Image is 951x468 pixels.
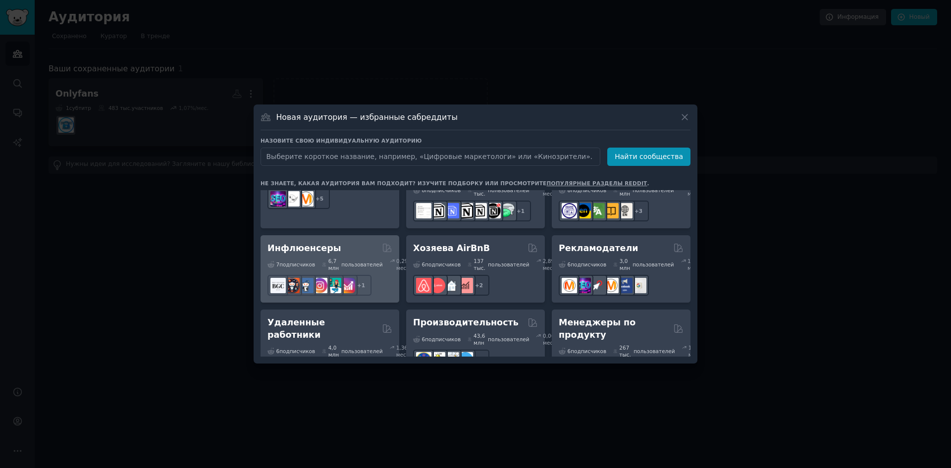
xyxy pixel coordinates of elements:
img: InstagramМаркетинг [312,278,327,293]
font: 6 [422,336,425,342]
font: Удаленные работники [267,317,325,340]
img: NotionPromote [499,203,515,218]
img: SEO [270,191,286,207]
img: EnglishLearning [576,203,591,218]
img: LifeProTips [416,352,431,367]
img: Notiontemplates [416,203,431,218]
img: аренданедвижимости [444,278,459,293]
font: 0,06 [543,333,554,339]
font: подписчиков [425,336,461,342]
font: %/мес [687,184,706,197]
font: 6 [568,261,571,267]
img: FreeNotionTemplates [444,203,459,218]
font: Производительность [413,317,519,327]
img: Инстаграм [298,278,314,293]
img: социальные медиа [284,278,300,293]
img: NotionGeeks [458,203,473,218]
font: Не знаете, какая аудитория вам подходит? Изучите подборку или просмотрите [261,180,547,186]
img: КПП [589,278,605,293]
font: 1,88 [688,345,700,351]
font: 1,03 [687,258,699,264]
font: 4,0 млн [328,345,339,358]
font: подписчиков [571,348,606,354]
font: 463 тыс. [474,184,485,197]
font: подписчиков [279,348,315,354]
font: Рекламодатели [559,243,638,253]
img: изучение языка [562,203,577,218]
font: %/мес [543,333,561,346]
img: LearnEnglishOnReddit [603,203,619,218]
font: 43,6 млн [474,333,485,346]
font: пользователей [341,348,382,354]
font: 2,89 [543,258,554,264]
img: AirBnBHosts [430,278,445,293]
font: пользователей [488,261,529,267]
font: Новая аудитория — избранные сабреддиты [276,112,458,122]
font: + [316,196,320,202]
font: + [475,282,479,288]
img: FacebookAds [617,278,633,293]
img: маркетинг [562,278,577,293]
img: AirBnBИнвестирование [458,278,473,293]
img: BestNotionTemplates [485,203,501,218]
img: реклама [603,278,619,293]
font: Найти сообщества [615,153,683,160]
font: 1,36 [396,345,408,351]
font: пользователей [633,261,674,267]
font: 1 [521,208,525,214]
img: языковой_обмен [589,203,605,218]
img: influencermarketing [326,278,341,293]
font: 3,0 млн [620,258,631,271]
font: пользователей [634,348,675,354]
font: 1 [362,282,365,288]
font: подписчиков [571,261,606,267]
img: SEO [576,278,591,293]
img: идеитворения [430,203,445,218]
font: 8 [568,187,571,193]
font: 6,7 млн [328,258,339,271]
img: лайфхаки [430,352,445,367]
a: популярные разделы Reddit [547,180,647,186]
font: 3 [639,208,642,214]
font: 0,29 [396,258,408,264]
font: 6 [568,348,571,354]
font: 7 [276,261,280,267]
font: подписчиков [425,187,461,193]
img: производительность [444,352,459,367]
font: + [517,208,521,214]
font: Хозяева AirBnB [413,243,490,253]
font: Инфлюенсеры [267,243,341,253]
font: 5 [320,196,323,202]
img: Советы по развитию Instagram [340,278,355,293]
font: + [634,208,639,214]
font: 6 [276,348,280,354]
font: Назовите свою индивидуальную аудиторию [261,138,422,144]
font: 4,1 млн [620,184,631,197]
font: + [357,282,362,288]
img: AskNotion [472,203,487,218]
font: 267 тыс. [619,345,631,358]
font: 137 тыс. [474,258,485,271]
img: дисциплинировать [458,352,473,367]
img: Продолжайте писать [284,191,300,207]
font: подписчиков [279,261,315,267]
font: пользователей [633,187,674,193]
font: Менеджеры по продукту [559,317,635,340]
img: GoogleAds [631,278,646,293]
font: 8 [422,187,425,193]
font: 6 [422,261,425,267]
font: . [647,180,649,186]
font: ​​пользователей [341,261,382,267]
img: BeautyGuruChatter [270,278,286,293]
img: airbnb_hosts [416,278,431,293]
font: %/мес. [543,184,561,197]
font: подписчиков [425,261,461,267]
font: пользователей [488,187,529,193]
input: Выберите короткое название, например, «Цифровые маркетологи» или «Кинозрители». [261,148,600,166]
button: Найти сообщества [607,148,690,166]
img: Learn_English [617,203,633,218]
font: пользователей [488,336,529,342]
font: подписчиков [571,187,606,193]
font: 2 [479,282,483,288]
